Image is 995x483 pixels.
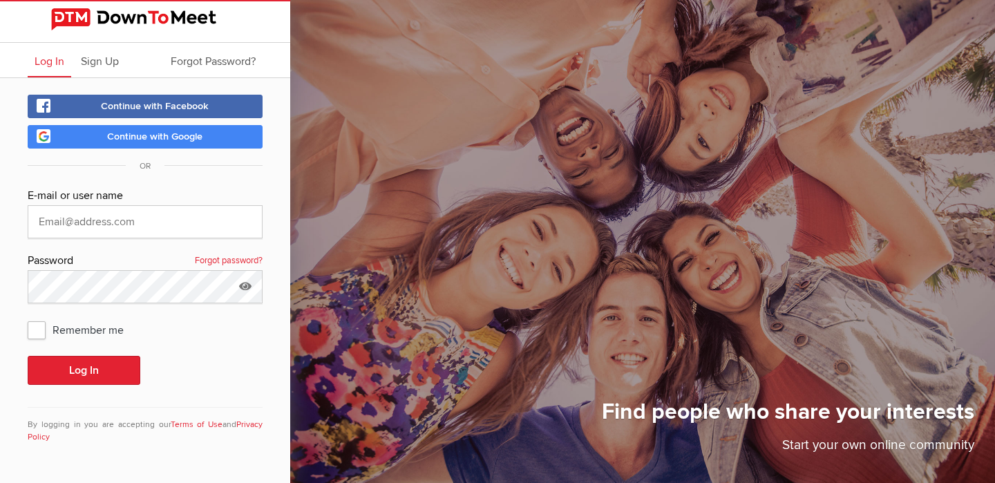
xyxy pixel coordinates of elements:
img: DownToMeet [51,8,239,30]
button: Log In [28,356,140,385]
a: Log In [28,43,71,77]
a: Sign Up [74,43,126,77]
a: Terms of Use [171,419,223,430]
a: Forgot Password? [164,43,263,77]
span: Continue with Facebook [101,100,209,112]
a: Forgot password? [195,252,263,270]
span: Log In [35,55,64,68]
div: By logging in you are accepting our and [28,407,263,444]
input: Email@address.com [28,205,263,238]
div: E-mail or user name [28,187,263,205]
span: OR [126,161,164,171]
a: Continue with Google [28,125,263,149]
span: Sign Up [81,55,119,68]
span: Remember me [28,317,138,342]
div: Password [28,252,263,270]
span: Forgot Password? [171,55,256,68]
a: Continue with Facebook [28,95,263,118]
p: Start your own online community [602,435,974,462]
h1: Find people who share your interests [602,398,974,435]
span: Continue with Google [107,131,202,142]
